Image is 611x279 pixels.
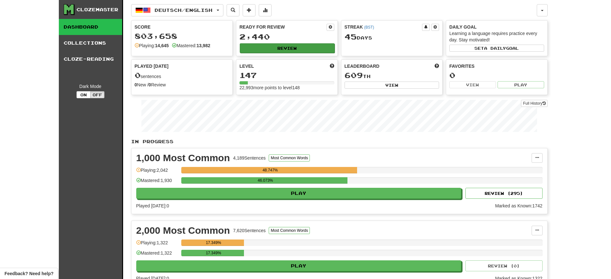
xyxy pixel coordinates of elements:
[136,260,462,271] button: Play
[135,82,137,87] strong: 0
[135,24,229,30] div: Score
[172,42,210,49] div: Mastered:
[135,71,229,80] div: sentences
[345,32,357,41] span: 45
[449,45,544,52] button: Seta dailygoal
[136,167,178,178] div: Playing: 2,042
[240,43,335,53] button: Review
[239,33,334,41] div: 2,440
[345,33,439,41] div: Day s
[233,227,265,234] div: 7,620 Sentences
[227,4,239,16] button: Search sentences
[498,81,544,88] button: Play
[136,250,178,260] div: Mastered: 1,322
[435,63,439,69] span: This week in points, UTC
[269,227,310,234] button: Most Common Words
[183,167,357,173] div: 48.747%
[76,6,118,13] div: Clozemaster
[449,81,496,88] button: View
[449,30,544,43] div: Learning a language requires practice every day. Stay motivated!
[136,188,462,199] button: Play
[59,51,122,67] a: Cloze-Reading
[345,24,422,30] div: Streak
[345,71,363,80] span: 609
[136,203,169,208] span: Played [DATE]: 0
[233,155,265,161] div: 4,189 Sentences
[183,240,244,246] div: 17.349%
[239,71,334,79] div: 147
[465,188,543,199] button: Review (295)
[135,82,229,88] div: New / Review
[148,82,151,87] strong: 0
[330,63,334,69] span: Score more points to level up
[449,63,544,69] div: Favorites
[239,24,327,30] div: Ready for Review
[196,43,210,48] strong: 13,982
[345,82,439,89] button: View
[4,270,53,277] span: Open feedback widget
[239,63,254,69] span: Level
[449,71,544,79] div: 0
[155,7,212,13] span: Deutsch / English
[131,4,223,16] button: Deutsch/English
[259,4,272,16] button: More stats
[183,177,348,184] div: 46.073%
[136,226,230,235] div: 2,000 Most Common
[135,63,169,69] span: Played [DATE]
[59,35,122,51] a: Collections
[90,91,104,98] button: Off
[135,42,169,49] div: Playing:
[345,71,439,80] div: th
[364,25,374,30] a: (BST)
[484,46,506,50] span: a daily
[449,24,544,30] div: Daily Goal
[76,91,91,98] button: On
[269,154,310,161] button: Most Common Words
[183,250,244,256] div: 17.349%
[155,43,169,48] strong: 14,645
[345,63,380,69] span: Leaderboard
[243,4,256,16] button: Add sentence to collection
[136,177,178,188] div: Mastered: 1,930
[131,138,548,145] p: In Progress
[521,100,547,107] a: Full History
[135,71,141,80] span: 0
[59,19,122,35] a: Dashboard
[136,153,230,163] div: 1,000 Most Common
[135,32,229,40] div: 803,658
[136,240,178,250] div: Playing: 1,322
[495,203,542,209] div: Marked as Known: 1742
[239,84,334,91] div: 22,993 more points to level 148
[64,83,117,90] div: Dark Mode
[465,260,543,271] button: Review (0)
